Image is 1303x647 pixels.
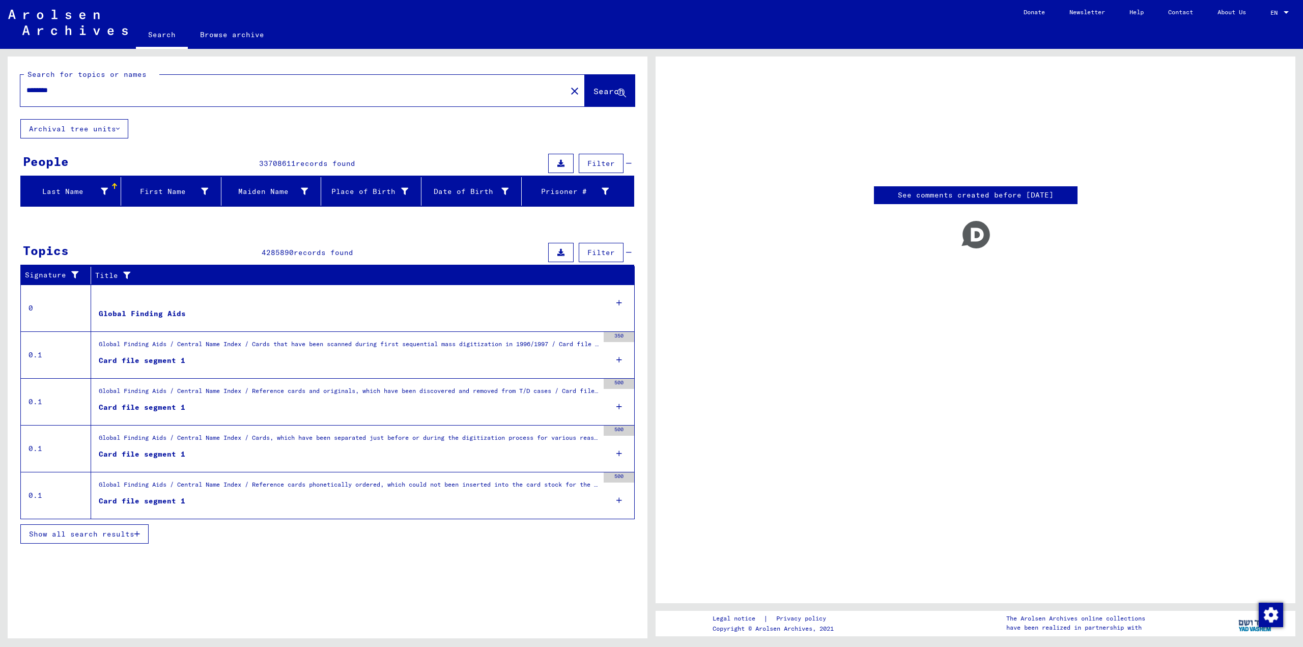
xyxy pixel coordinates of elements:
mat-header-cell: First Name [121,177,221,206]
a: Search [136,22,188,49]
span: records found [296,159,355,168]
div: Title [95,270,614,281]
td: 0.1 [21,425,91,472]
button: Filter [579,154,624,173]
span: Filter [587,248,615,257]
button: Filter [579,243,624,262]
button: Show all search results [20,524,149,544]
div: 500 [604,426,634,436]
div: Card file segment 1 [99,355,185,366]
div: Global Finding Aids / Central Name Index / Cards that have been scanned during first sequential m... [99,340,599,354]
div: Place of Birth [325,186,408,197]
div: Signature [25,270,83,280]
a: Browse archive [188,22,276,47]
mat-header-cell: Prisoner # [522,177,634,206]
div: 350 [604,332,634,342]
div: Date of Birth [426,183,521,200]
div: Prisoner # [526,186,609,197]
mat-header-cell: Last Name [21,177,121,206]
p: The Arolsen Archives online collections [1006,614,1145,623]
span: records found [294,248,353,257]
p: Copyright © Arolsen Archives, 2021 [713,624,838,633]
div: | [713,613,838,624]
td: 0 [21,285,91,331]
a: Privacy policy [768,613,838,624]
span: EN [1270,9,1282,16]
mat-header-cell: Date of Birth [421,177,522,206]
span: 4285890 [262,248,294,257]
mat-header-cell: Place of Birth [321,177,421,206]
div: Last Name [25,186,108,197]
div: Global Finding Aids / Central Name Index / Reference cards and originals, which have been discove... [99,386,599,401]
td: 0.1 [21,331,91,378]
td: 0.1 [21,378,91,425]
div: Maiden Name [225,186,308,197]
div: 500 [604,379,634,389]
div: Prisoner # [526,183,621,200]
button: Search [585,75,635,106]
div: Title [95,267,625,284]
mat-header-cell: Maiden Name [221,177,322,206]
div: 500 [604,472,634,483]
a: See comments created before [DATE] [898,190,1054,201]
span: Show all search results [29,529,134,539]
div: Place of Birth [325,183,421,200]
div: Topics [23,241,69,260]
img: yv_logo.png [1236,610,1274,636]
div: First Name [125,183,221,200]
a: Legal notice [713,613,763,624]
span: 33708611 [259,159,296,168]
span: Search [593,86,624,96]
div: Card file segment 1 [99,402,185,413]
img: Arolsen_neg.svg [8,10,128,35]
mat-label: Search for topics or names [27,70,147,79]
div: First Name [125,186,208,197]
button: Archival tree units [20,119,128,138]
mat-icon: close [569,85,581,97]
button: Clear [564,80,585,101]
div: Date of Birth [426,186,508,197]
p: have been realized in partnership with [1006,623,1145,632]
div: Signature [25,267,93,284]
span: Filter [587,159,615,168]
div: Last Name [25,183,121,200]
div: Global Finding Aids / Central Name Index / Reference cards phonetically ordered, which could not ... [99,480,599,494]
div: People [23,152,69,171]
div: Card file segment 1 [99,449,185,460]
img: Change consent [1259,603,1283,627]
div: Global Finding Aids [99,308,186,319]
div: Maiden Name [225,183,321,200]
div: Card file segment 1 [99,496,185,507]
div: Global Finding Aids / Central Name Index / Cards, which have been separated just before or during... [99,433,599,447]
td: 0.1 [21,472,91,519]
